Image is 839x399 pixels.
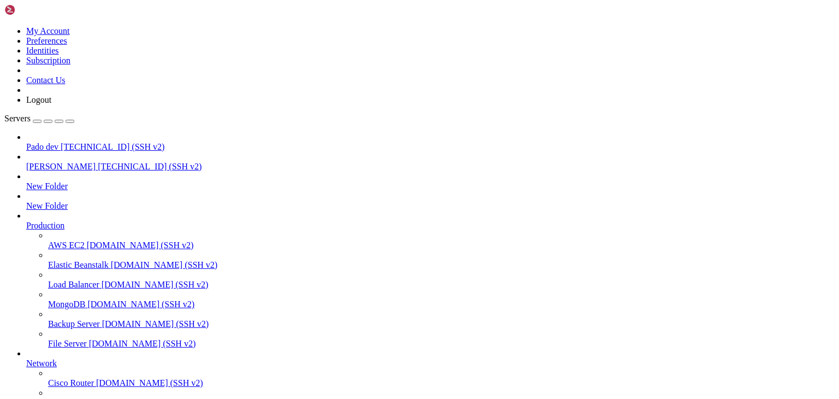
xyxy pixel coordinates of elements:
span: New Folder [26,181,68,191]
a: New Folder [26,201,835,211]
span: MongoDB [48,300,85,309]
li: Backup Server [DOMAIN_NAME] (SSH v2) [48,309,835,329]
a: Contact Us [26,75,66,85]
li: Cisco Router [DOMAIN_NAME] (SSH v2) [48,368,835,388]
span: [PERSON_NAME] [26,162,96,171]
li: Production [26,211,835,349]
li: MongoDB [DOMAIN_NAME] (SSH v2) [48,290,835,309]
a: Servers [4,114,74,123]
a: Load Balancer [DOMAIN_NAME] (SSH v2) [48,280,835,290]
a: Production [26,221,835,231]
a: New Folder [26,181,835,191]
span: [DOMAIN_NAME] (SSH v2) [111,260,218,269]
a: Preferences [26,36,67,45]
a: Logout [26,95,51,104]
li: Elastic Beanstalk [DOMAIN_NAME] (SSH v2) [48,250,835,270]
span: [TECHNICAL_ID] (SSH v2) [98,162,202,171]
a: File Server [DOMAIN_NAME] (SSH v2) [48,339,835,349]
a: Network [26,359,835,368]
span: [DOMAIN_NAME] (SSH v2) [87,240,194,250]
a: AWS EC2 [DOMAIN_NAME] (SSH v2) [48,240,835,250]
span: New Folder [26,201,68,210]
a: Subscription [26,56,70,65]
span: Network [26,359,57,368]
span: [DOMAIN_NAME] (SSH v2) [102,280,209,289]
span: [TECHNICAL_ID] (SSH v2) [61,142,164,151]
span: File Server [48,339,87,348]
li: [PERSON_NAME] [TECHNICAL_ID] (SSH v2) [26,152,835,172]
span: Elastic Beanstalk [48,260,109,269]
li: Pado dev [TECHNICAL_ID] (SSH v2) [26,132,835,152]
li: File Server [DOMAIN_NAME] (SSH v2) [48,329,835,349]
a: Elastic Beanstalk [DOMAIN_NAME] (SSH v2) [48,260,835,270]
span: Pado dev [26,142,58,151]
span: Cisco Router [48,378,94,388]
a: Pado dev [TECHNICAL_ID] (SSH v2) [26,142,835,152]
img: Shellngn [4,4,67,15]
li: New Folder [26,172,835,191]
a: [PERSON_NAME] [TECHNICAL_ID] (SSH v2) [26,162,835,172]
span: Backup Server [48,319,100,328]
li: New Folder [26,191,835,211]
li: AWS EC2 [DOMAIN_NAME] (SSH v2) [48,231,835,250]
li: Load Balancer [DOMAIN_NAME] (SSH v2) [48,270,835,290]
span: AWS EC2 [48,240,85,250]
a: MongoDB [DOMAIN_NAME] (SSH v2) [48,300,835,309]
span: Load Balancer [48,280,99,289]
span: [DOMAIN_NAME] (SSH v2) [96,378,203,388]
span: Servers [4,114,31,123]
span: [DOMAIN_NAME] (SSH v2) [89,339,196,348]
a: My Account [26,26,70,36]
a: Cisco Router [DOMAIN_NAME] (SSH v2) [48,378,835,388]
span: Production [26,221,64,230]
span: [DOMAIN_NAME] (SSH v2) [102,319,209,328]
a: Backup Server [DOMAIN_NAME] (SSH v2) [48,319,835,329]
span: [DOMAIN_NAME] (SSH v2) [87,300,194,309]
a: Identities [26,46,59,55]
